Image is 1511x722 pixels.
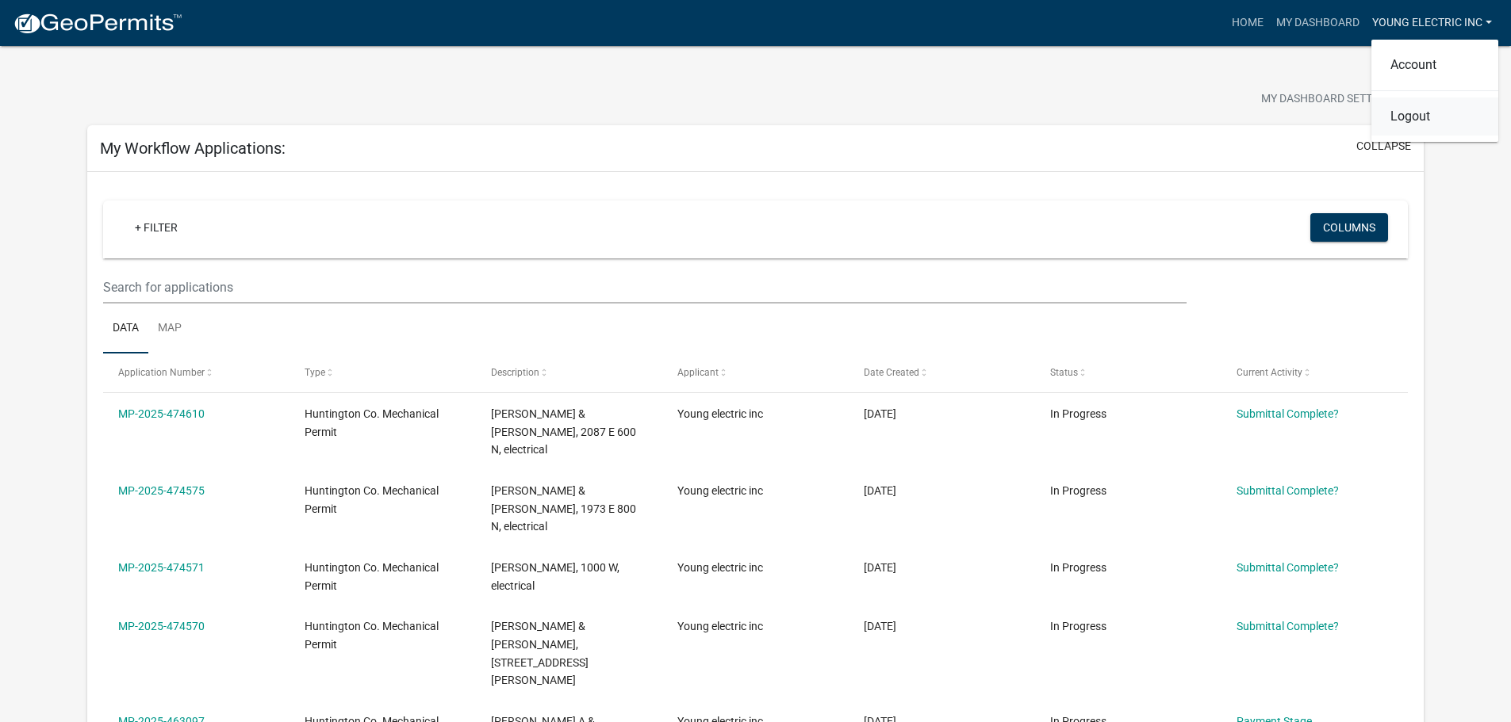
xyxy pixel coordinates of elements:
a: Submittal Complete? [1237,561,1339,574]
a: MP-2025-474575 [118,484,205,497]
datatable-header-cell: Applicant [662,353,849,392]
span: Type [305,367,325,378]
span: 09/06/2025 [864,561,896,574]
span: 09/06/2025 [864,620,896,632]
a: Home [1225,8,1270,38]
span: In Progress [1050,620,1106,632]
span: In Progress [1050,561,1106,574]
a: My Dashboard [1270,8,1366,38]
a: Account [1371,46,1498,84]
span: 09/06/2025 [864,484,896,497]
a: Submittal Complete? [1237,484,1339,497]
button: collapse [1356,138,1411,155]
div: Young electric inc [1371,40,1498,142]
datatable-header-cell: Current Activity [1221,353,1407,392]
span: Application Number [118,367,205,378]
button: My Dashboard Settingssettings [1248,84,1432,115]
span: Young electric inc [677,561,763,574]
span: THOMAS, STEVEN W & AMY D, 1973 E 800 N, electrical [491,484,636,533]
span: Young electric inc [677,407,763,420]
span: ROBROCK, BRAD & SHANNA K AVERILL, 2087 E 600 N, electrical [491,407,636,457]
span: Applicant [677,367,719,378]
a: Data [103,304,148,354]
h5: My Workflow Applications: [100,139,286,158]
a: MP-2025-474610 [118,407,205,420]
datatable-header-cell: Date Created [849,353,1035,392]
span: Young electric inc [677,620,763,632]
datatable-header-cell: Type [290,353,476,392]
datatable-header-cell: Status [1034,353,1221,392]
a: Logout [1371,97,1498,136]
a: Submittal Complete? [1237,407,1339,420]
a: MP-2025-474571 [118,561,205,574]
span: Kaylor, Blaine & Teresa, 1500 E Taylor St, electrical [491,620,589,686]
span: Huntington Co. Mechanical Permit [305,484,439,515]
span: Date Created [864,367,919,378]
a: Submittal Complete? [1237,620,1339,632]
span: 09/06/2025 [864,407,896,420]
span: Huntington Co. Mechanical Permit [305,620,439,651]
a: + Filter [122,213,190,242]
a: MP-2025-474570 [118,620,205,632]
span: Huntington Co. Mechanical Permit [305,561,439,592]
span: In Progress [1050,407,1106,420]
a: Map [148,304,191,354]
a: Young electric inc [1366,8,1498,38]
span: Joshua W Shearer, 1000 W, electrical [491,561,619,592]
span: Young electric inc [677,484,763,497]
input: Search for applications [103,271,1186,304]
button: Columns [1310,213,1388,242]
span: In Progress [1050,484,1106,497]
span: Huntington Co. Mechanical Permit [305,407,439,438]
span: Description [491,367,539,378]
span: Status [1050,367,1078,378]
datatable-header-cell: Description [476,353,662,392]
datatable-header-cell: Application Number [103,353,290,392]
span: Current Activity [1237,367,1302,378]
span: My Dashboard Settings [1261,90,1398,109]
